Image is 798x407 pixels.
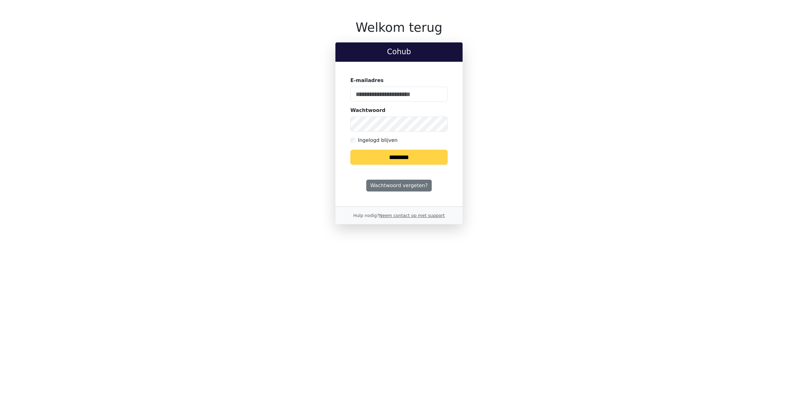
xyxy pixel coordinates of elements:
[335,20,463,35] h1: Welkom terug
[350,107,386,114] label: Wachtwoord
[353,213,445,218] small: Hulp nodig?
[366,180,432,191] a: Wachtwoord vergeten?
[350,77,384,84] label: E-mailadres
[379,213,445,218] a: Neem contact op met support
[340,47,458,56] h2: Cohub
[358,137,397,144] label: Ingelogd blijven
